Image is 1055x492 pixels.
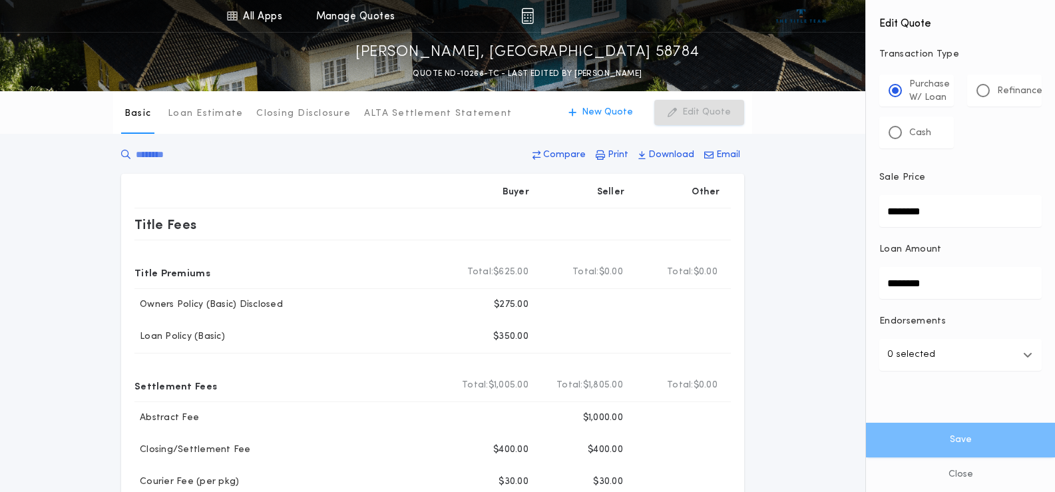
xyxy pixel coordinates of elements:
b: Total: [467,266,494,279]
p: Endorsements [879,315,1042,328]
span: $0.00 [694,266,718,279]
button: Close [866,457,1055,492]
p: $30.00 [499,475,528,489]
b: Total: [462,379,489,392]
b: Total: [556,379,583,392]
h4: Edit Quote [879,8,1042,32]
p: Loan Amount [879,243,942,256]
p: Print [608,148,628,162]
p: Closing Disclosure [256,107,351,121]
button: Download [634,143,698,167]
p: Title Fees [134,214,197,235]
button: Email [700,143,744,167]
p: Abstract Fee [134,411,199,425]
input: Sale Price [879,195,1042,227]
p: Transaction Type [879,48,1042,61]
p: Settlement Fees [134,375,217,396]
button: Edit Quote [654,100,744,125]
p: Download [648,148,694,162]
p: 0 selected [887,347,935,363]
button: New Quote [555,100,646,125]
p: Courier Fee (per pkg) [134,475,239,489]
button: Compare [528,143,590,167]
p: $275.00 [494,298,528,312]
p: Closing/Settlement Fee [134,443,251,457]
p: $400.00 [588,443,623,457]
p: Title Premiums [134,262,210,283]
p: [PERSON_NAME], [GEOGRAPHIC_DATA] 58784 [355,42,700,63]
span: $1,005.00 [489,379,528,392]
img: vs-icon [776,9,826,23]
input: Loan Amount [879,267,1042,299]
p: Basic [124,107,151,121]
span: $1,805.00 [583,379,623,392]
p: Refinance [997,85,1042,98]
p: Other [692,186,720,199]
p: Compare [543,148,586,162]
span: $0.00 [599,266,623,279]
p: ALTA Settlement Statement [364,107,512,121]
p: New Quote [582,106,633,119]
p: $30.00 [593,475,623,489]
p: Loan Policy (Basic) [134,330,225,344]
p: Email [716,148,740,162]
p: Seller [597,186,625,199]
p: QUOTE ND-10268-TC - LAST EDITED BY [PERSON_NAME] [413,67,642,81]
p: Buyer [503,186,529,199]
p: $400.00 [493,443,528,457]
p: Loan Estimate [168,107,243,121]
button: Print [592,143,632,167]
button: Save [866,423,1055,457]
p: Sale Price [879,171,925,184]
b: Total: [667,379,694,392]
p: Edit Quote [682,106,731,119]
button: 0 selected [879,339,1042,371]
p: Purchase W/ Loan [909,78,950,105]
b: Total: [667,266,694,279]
p: Owners Policy (Basic) Disclosed [134,298,283,312]
img: img [521,8,534,24]
p: $350.00 [493,330,528,344]
p: Cash [909,126,931,140]
p: $1,000.00 [583,411,623,425]
span: $0.00 [694,379,718,392]
span: $625.00 [493,266,528,279]
b: Total: [572,266,599,279]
